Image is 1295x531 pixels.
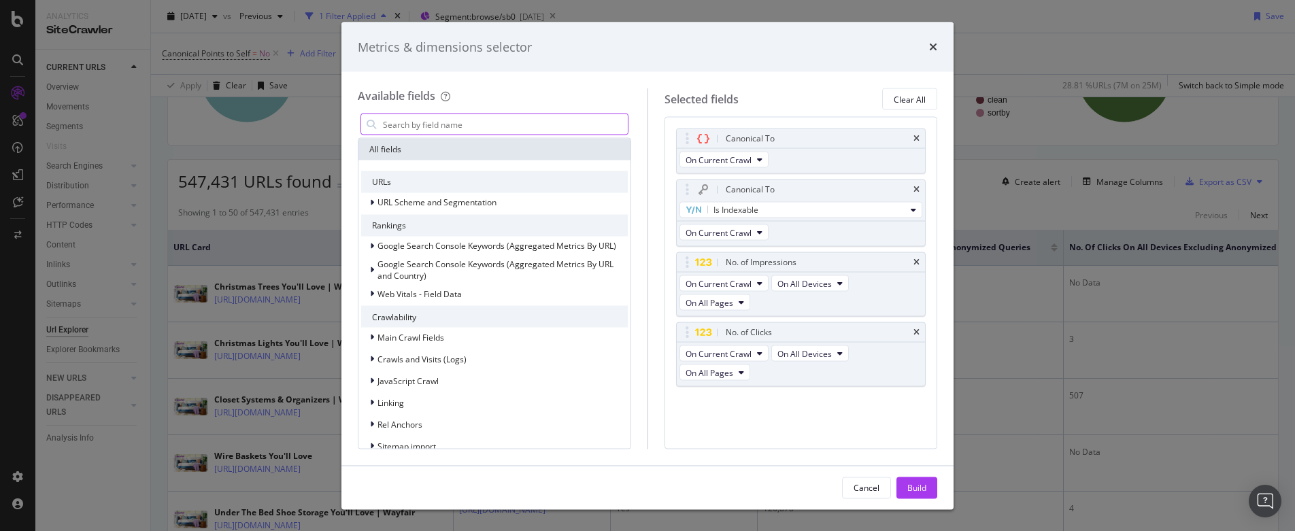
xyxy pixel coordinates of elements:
button: Build [896,477,937,498]
div: Canonical TotimesOn Current Crawl [676,129,926,174]
span: On Current Crawl [686,347,752,359]
button: On Current Crawl [679,345,769,362]
div: Selected fields [665,91,739,107]
button: On All Pages [679,294,750,311]
div: times [929,38,937,56]
span: Google Search Console Keywords (Aggregated Metrics By URL) [377,240,616,252]
span: On All Devices [777,277,832,289]
span: Is Indexable [713,204,758,216]
div: No. of Impressions [726,256,796,269]
button: On Current Crawl [679,152,769,168]
span: On All Devices [777,347,832,359]
button: On Current Crawl [679,275,769,292]
div: Canonical To [726,183,775,196]
div: No. of ImpressionstimesOn Current CrawlOn All DevicesOn All Pages [676,252,926,317]
div: Crawlability [361,306,628,328]
div: times [913,135,920,143]
span: Rel Anchors [377,418,422,430]
div: Build [907,481,926,493]
span: Web Vitals - Field Data [377,288,462,299]
span: Linking [377,396,404,408]
div: Metrics & dimensions selector [358,38,532,56]
span: Sitemap import [377,440,436,451]
span: Main Crawl Fields [377,331,444,343]
span: URL Scheme and Segmentation [377,196,497,208]
span: On All Pages [686,366,733,378]
span: Crawls and Visits (Logs) [377,353,467,364]
span: On Current Crawl [686,226,752,238]
div: Canonical TotimesIs IndexableOn Current Crawl [676,179,926,247]
button: On All Devices [771,275,849,292]
div: times [913,186,920,194]
button: On All Pages [679,364,750,381]
button: Cancel [842,477,891,498]
div: No. of ClickstimesOn Current CrawlOn All DevicesOn All Pages [676,322,926,387]
button: Clear All [882,88,937,110]
div: All fields [358,139,630,160]
div: Rankings [361,215,628,237]
span: On All Pages [686,296,733,308]
input: Search by field name [382,114,628,135]
div: Cancel [854,481,879,493]
div: times [913,258,920,267]
span: On Current Crawl [686,277,752,289]
span: Google Search Console Keywords (Aggregated Metrics By URL and Country) [377,258,613,281]
div: Clear All [894,93,926,105]
div: times [913,328,920,337]
button: Is Indexable [679,202,923,218]
button: On All Devices [771,345,849,362]
button: On Current Crawl [679,224,769,241]
div: Open Intercom Messenger [1249,485,1281,517]
div: URLs [361,171,628,193]
div: No. of Clicks [726,326,772,339]
div: Available fields [358,88,435,103]
span: On Current Crawl [686,154,752,165]
div: modal [341,22,954,509]
span: JavaScript Crawl [377,375,439,386]
div: Canonical To [726,132,775,145]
